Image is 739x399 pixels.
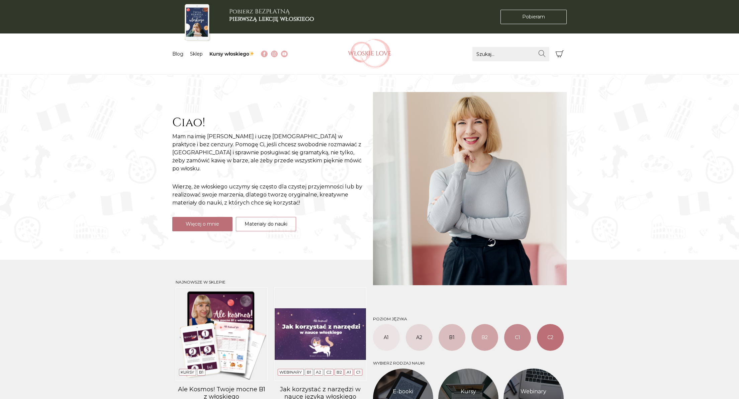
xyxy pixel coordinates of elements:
[326,370,332,375] a: C2
[504,324,531,351] a: C1
[472,47,549,61] input: Szukaj...
[373,361,564,366] h3: Wybierz rodzaj nauki
[471,324,498,351] a: B2
[373,317,564,321] h3: Poziom języka
[356,370,360,375] a: C1
[172,217,233,231] a: Więcej o mnie
[553,47,567,61] button: Koszyk
[181,370,194,375] a: Kursy
[461,388,476,396] a: Kursy
[406,324,433,351] a: A2
[348,39,391,69] img: Włoskielove
[172,133,366,173] p: Mam na imię [PERSON_NAME] i uczę [DEMOGRAPHIC_DATA] w praktyce i bez cenzury. Pomogę Ci, jeśli ch...
[522,13,545,20] span: Pobieram
[500,10,567,24] a: Pobieram
[249,51,254,56] img: ✨
[316,370,321,375] a: A2
[537,324,564,351] a: C2
[199,370,203,375] a: B1
[172,115,366,130] h2: Ciao!
[172,183,366,207] p: Wierzę, że włoskiego uczymy się często dla czystej przyjemności lub by realizować swoje marzenia,...
[279,370,302,375] a: Webinary
[347,370,351,375] a: A1
[229,8,314,22] h3: Pobierz BEZPŁATNĄ
[190,51,203,57] a: Sklep
[229,15,314,23] b: pierwszą lekcję włoskiego
[439,324,465,351] a: B1
[307,370,311,375] a: B1
[521,388,546,396] a: Webinary
[337,370,342,375] a: B2
[176,280,366,285] h3: Najnowsze w sklepie
[373,324,400,351] a: A1
[236,217,296,231] a: Materiały do nauki
[393,388,413,396] a: E-booki
[209,51,255,57] a: Kursy włoskiego
[172,51,183,57] a: Blog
